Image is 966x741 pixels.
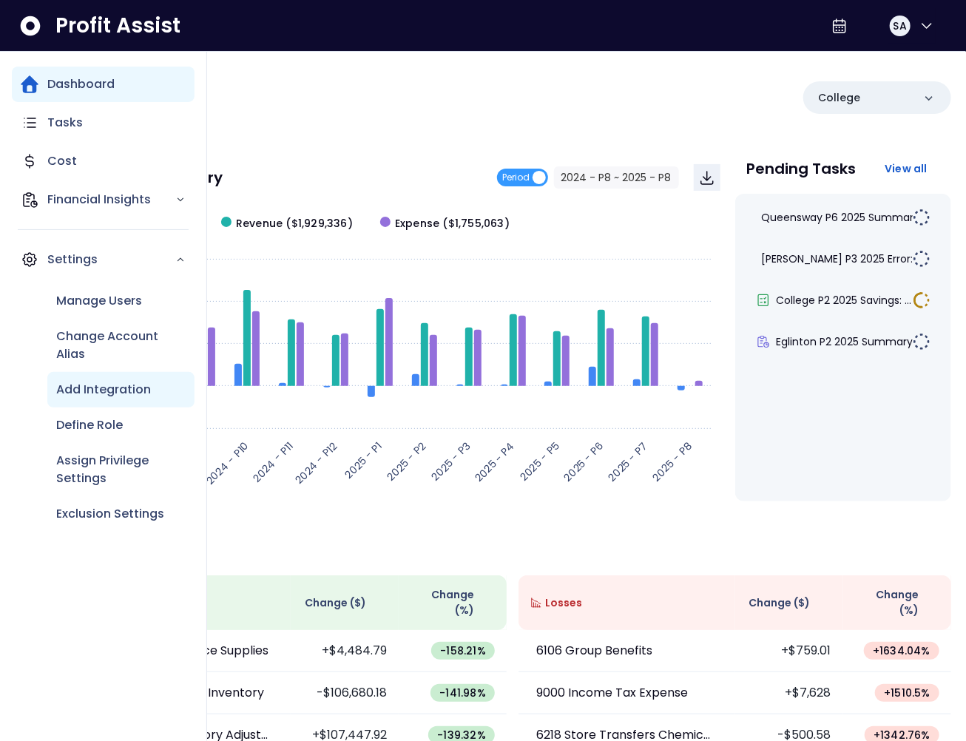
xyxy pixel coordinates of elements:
[605,439,651,484] text: 2025 - P7
[749,595,811,611] span: Change ( $ )
[554,166,679,189] button: 2024 - P8 ~ 2025 - P8
[74,543,951,558] p: Wins & Losses
[762,210,920,225] span: Queensway P6 2025 Summary
[777,293,912,308] span: College P2 2025 Savings: ...
[913,250,930,268] img: Not yet Started
[873,155,939,182] button: View all
[56,416,123,434] p: Define Role
[471,439,518,485] text: 2025 - P4
[47,75,115,93] p: Dashboard
[776,334,913,349] span: Eglinton P2 2025 Summary
[913,291,930,309] img: In Progress
[291,672,399,714] td: -$106,680.18
[439,686,486,700] span: -141.98 %
[56,505,164,523] p: Exclusion Settings
[536,684,688,702] p: 9000 Income Tax Expense
[855,587,919,618] span: Change (%)
[747,161,857,176] p: Pending Tasks
[55,13,180,39] span: Profit Assist
[517,439,562,484] text: 2025 - P5
[913,209,930,226] img: Not yet Started
[203,439,251,487] text: 2024 - P10
[395,216,510,231] span: Expense ($1,755,063)
[384,439,429,484] text: 2025 - P2
[545,595,582,611] span: Losses
[291,630,399,672] td: +$4,484.79
[735,630,843,672] td: +$759.01
[56,292,142,310] p: Manage Users
[873,643,930,658] span: + 1634.04 %
[884,686,930,700] span: + 1510.5 %
[292,439,341,487] text: 2024 - P12
[561,439,607,484] text: 2025 - P6
[440,643,486,658] span: -158.21 %
[236,216,353,231] span: Revenue ($1,929,336)
[47,152,77,170] p: Cost
[56,328,186,363] p: Change Account Alias
[913,333,930,351] img: Not yet Started
[735,672,843,714] td: +$7,628
[762,251,939,266] span: [PERSON_NAME] P3 2025 Error: Mis...
[250,439,297,485] text: 2024 - P11
[56,452,186,487] p: Assign Privilege Settings
[885,161,928,176] span: View all
[47,191,175,209] p: Financial Insights
[649,439,695,484] text: 2025 - P8
[342,439,385,482] text: 2025 - P1
[47,251,175,268] p: Settings
[305,595,366,611] span: Change ( $ )
[536,642,652,660] p: 6106 Group Benefits
[503,169,530,186] span: Period
[894,18,907,33] span: SA
[56,381,151,399] p: Add Integration
[428,439,473,484] text: 2025 - P3
[694,164,720,191] button: Download
[411,587,474,618] span: Change (%)
[818,90,860,106] p: College
[47,114,83,132] p: Tasks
